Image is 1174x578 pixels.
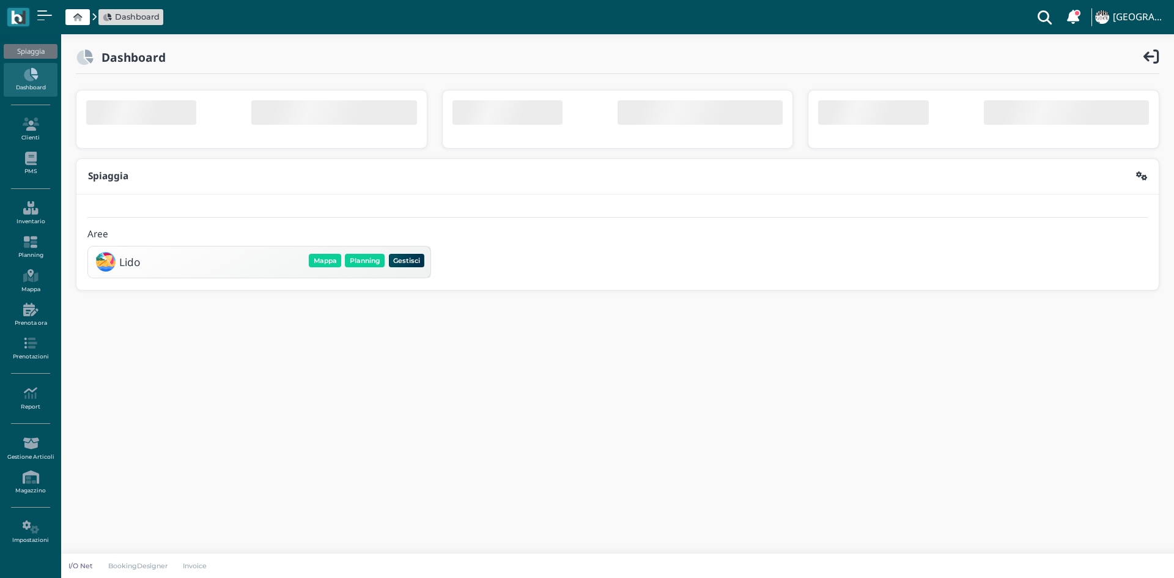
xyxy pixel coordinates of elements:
a: Clienti [4,113,57,146]
iframe: Help widget launcher [1087,540,1164,568]
button: Planning [345,254,385,267]
a: PMS [4,147,57,180]
img: logo [11,10,25,24]
span: Dashboard [115,11,160,23]
h4: [GEOGRAPHIC_DATA] [1113,12,1167,23]
a: Planning [4,231,57,264]
div: Spiaggia [4,44,57,59]
a: Prenota ora [4,298,57,332]
a: Mappa [4,264,57,298]
button: Mappa [309,254,341,267]
h4: Aree [87,229,108,240]
img: ... [1095,10,1109,24]
a: Dashboard [4,63,57,97]
button: Gestisci [389,254,425,267]
b: Spiaggia [88,169,128,182]
a: Inventario [4,196,57,230]
a: Dashboard [103,11,160,23]
h2: Dashboard [94,51,166,64]
h3: Lido [119,256,140,268]
a: ... [GEOGRAPHIC_DATA] [1093,2,1167,32]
